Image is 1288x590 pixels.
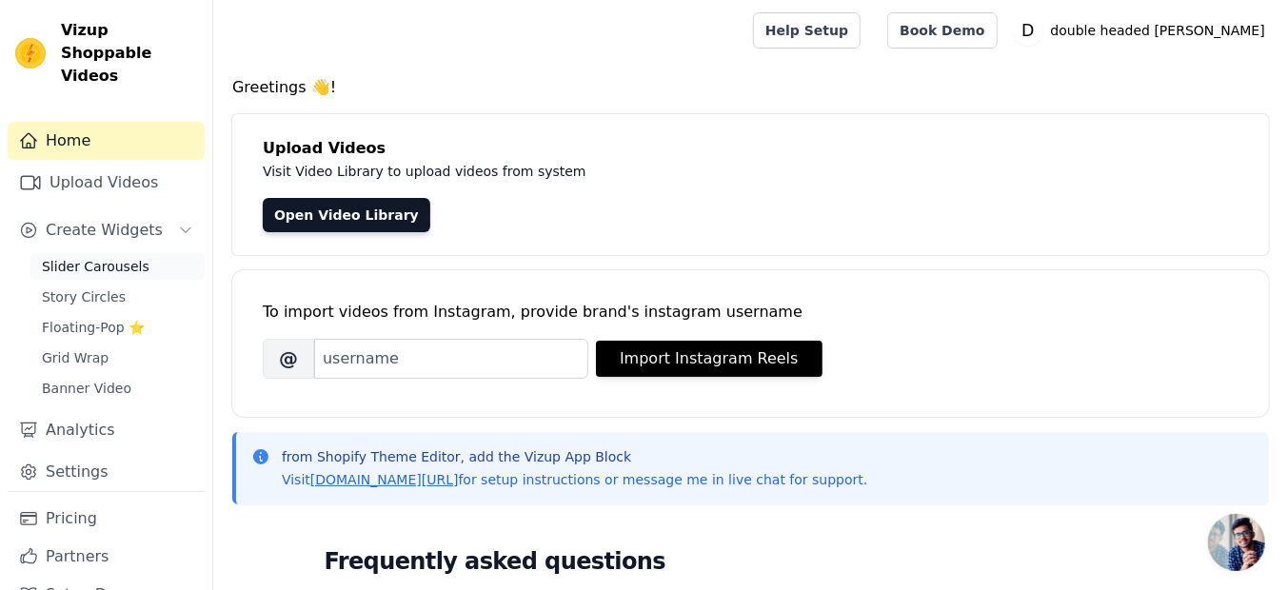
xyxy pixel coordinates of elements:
a: Story Circles [30,284,205,310]
span: @ [263,339,314,379]
a: Grid Wrap [30,344,205,371]
button: Create Widgets [8,211,205,249]
span: Slider Carousels [42,257,149,276]
p: double headed [PERSON_NAME] [1043,13,1273,48]
span: Story Circles [42,287,126,306]
div: To import videos from Instagram, provide brand's instagram username [263,301,1238,324]
h4: Upload Videos [263,137,1238,160]
a: Partners [8,538,205,576]
h2: Frequently asked questions [325,542,1178,580]
a: Analytics [8,411,205,449]
text: D [1021,21,1034,40]
input: username [314,339,588,379]
a: Banner Video [30,375,205,402]
span: Vizup Shoppable Videos [61,19,197,88]
a: Pricing [8,500,205,538]
span: Floating-Pop ⭐ [42,318,145,337]
button: D double headed [PERSON_NAME] [1013,13,1273,48]
p: Visit Video Library to upload videos from system [263,160,1116,183]
a: Upload Videos [8,164,205,202]
h4: Greetings 👋! [232,76,1269,99]
a: Help Setup [753,12,861,49]
p: Visit for setup instructions or message me in live chat for support. [282,470,867,489]
span: Create Widgets [46,219,163,242]
p: from Shopify Theme Editor, add the Vizup App Block [282,447,867,466]
span: Banner Video [42,379,131,398]
a: Settings [8,453,205,491]
a: Slider Carousels [30,253,205,280]
a: [DOMAIN_NAME][URL] [310,472,459,487]
a: Open Video Library [263,198,430,232]
span: Grid Wrap [42,348,109,367]
a: Floating-Pop ⭐ [30,314,205,341]
button: Import Instagram Reels [596,341,822,377]
img: Vizup [15,38,46,69]
a: Book Demo [887,12,997,49]
a: Open chat [1208,514,1265,571]
a: Home [8,122,205,160]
